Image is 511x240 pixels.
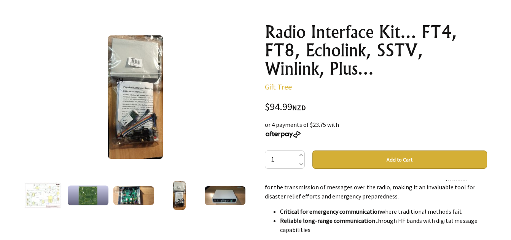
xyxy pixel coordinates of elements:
a: Gift Tree [265,82,292,91]
img: Radio Interface Kit... FT4, FT8, Echolink, SSTV, Winlink, Plus... [173,181,186,210]
img: Radio Interface Kit... FT4, FT8, Echolink, SSTV, Winlink, Plus... [113,186,154,205]
strong: Critical for emergency communication [280,208,381,215]
div: or 4 payments of $23.75 with [265,120,487,138]
img: Radio Interface Kit... FT4, FT8, Echolink, SSTV, Winlink, Plus... [68,186,109,205]
strong: Reliable long-range communication [280,217,375,224]
h1: Radio Interface Kit... FT4, FT8, Echolink, SSTV, Winlink, Plus... [265,23,487,78]
button: Add to Cart [312,150,487,169]
span: NZD [292,103,306,112]
img: Afterpay [265,131,301,138]
p: The ability to use digital modes like is particularly beneficial for emergency communication. In ... [265,164,487,201]
div: $94.99 [265,102,487,112]
img: Radio Interface Kit... FT4, FT8, Echolink, SSTV, Winlink, Plus... [24,182,62,209]
li: where traditional methods fail. [280,207,487,216]
img: Radio Interface Kit... FT4, FT8, Echolink, SSTV, Winlink, Plus... [108,35,163,159]
li: through HF bands with digital message capabilities. [280,216,487,234]
img: Radio Interface Kit... FT4, FT8, Echolink, SSTV, Winlink, Plus... [205,186,246,205]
